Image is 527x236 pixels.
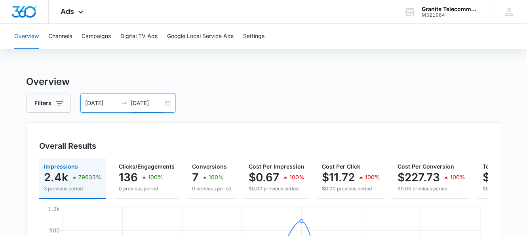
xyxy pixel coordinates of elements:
[48,205,60,212] tspan: 1.2k
[289,175,304,180] p: 100%
[167,24,234,49] button: Google Local Service Ads
[322,171,355,184] p: $11.72
[249,171,279,184] p: $0.67
[148,175,163,180] p: 100%
[44,171,68,184] p: 2.4k
[121,100,127,106] span: to
[243,24,264,49] button: Settings
[483,163,515,170] span: Total Spend
[209,175,224,180] p: 100%
[44,185,101,192] p: 3 previous period
[398,171,440,184] p: $227.73
[85,99,118,107] input: Start date
[121,100,127,106] span: swap-right
[26,75,501,89] h3: Overview
[131,99,164,107] input: End date
[39,140,96,152] h3: Overall Results
[192,185,231,192] p: 0 previous period
[192,163,227,170] span: Conversions
[48,24,72,49] button: Channels
[78,175,101,180] p: 79633%
[422,6,479,12] div: account name
[450,175,465,180] p: 100%
[322,185,380,192] p: $0.00 previous period
[119,163,175,170] span: Clicks/Engagements
[422,12,479,18] div: account id
[120,24,158,49] button: Digital TV Ads
[14,24,39,49] button: Overview
[249,185,304,192] p: $0.00 previous period
[61,7,74,15] span: Ads
[26,94,71,113] button: Filters
[44,163,78,170] span: Impressions
[119,171,138,184] p: 136
[249,163,304,170] span: Cost Per Impression
[49,227,60,234] tspan: 900
[82,24,111,49] button: Campaigns
[398,163,454,170] span: Cost Per Conversion
[192,171,198,184] p: 7
[365,175,380,180] p: 100%
[398,185,465,192] p: $0.00 previous period
[119,185,175,192] p: 0 previous period
[322,163,360,170] span: Cost Per Click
